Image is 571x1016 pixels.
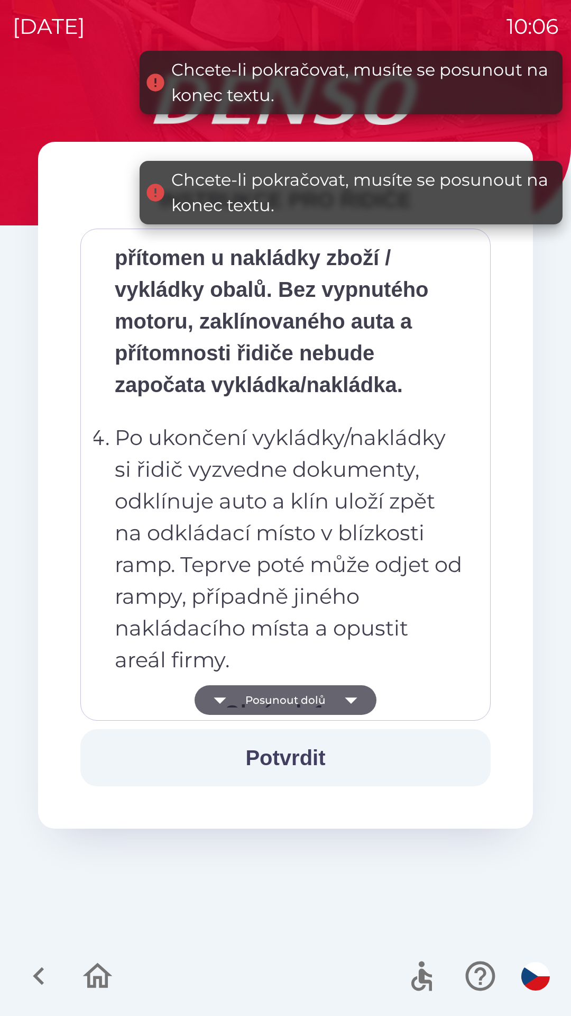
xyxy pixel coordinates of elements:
[171,167,552,218] div: Chcete-li pokračovat, musíte se posunout na konec textu.
[13,11,85,42] p: [DATE]
[171,57,552,108] div: Chcete-li pokračovat, musíte se posunout na konec textu.
[80,729,491,786] button: Potvrdit
[115,422,463,676] p: Po ukončení vykládky/nakládky si řidič vyzvedne dokumenty, odklínuje auto a klín uloží zpět na od...
[38,74,533,125] img: Logo
[506,11,558,42] p: 10:06
[521,962,550,991] img: cs flag
[195,685,376,715] button: Posunout dolů
[80,184,491,216] div: INSTRUKCE PRO ŘIDIČE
